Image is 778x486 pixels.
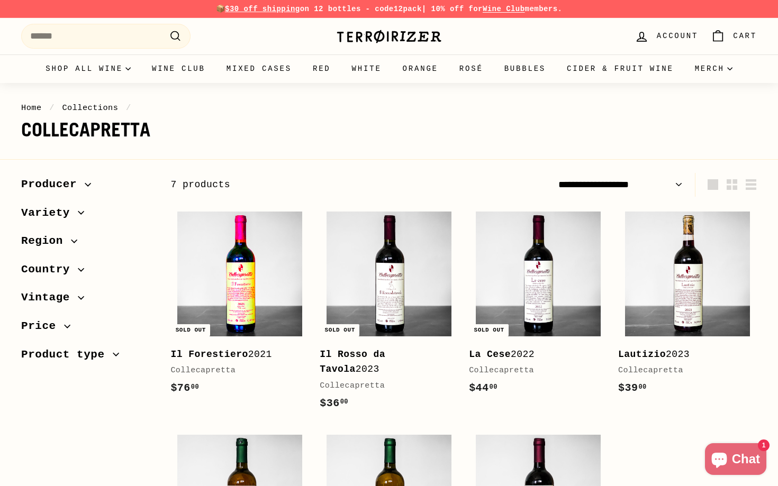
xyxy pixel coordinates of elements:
[392,54,449,83] a: Orange
[171,324,210,336] div: Sold out
[170,349,248,360] b: Il Forestiero
[123,103,134,113] span: /
[618,347,746,362] div: 2023
[21,346,113,364] span: Product type
[702,443,770,478] inbox-online-store-chat: Shopify online store chat
[21,103,42,113] a: Home
[394,5,422,13] strong: 12pack
[320,349,385,375] b: Il Rosso da Tavola
[21,315,153,343] button: Price
[320,347,448,378] div: 2023
[320,205,458,423] a: Sold out Il Rosso da Tavola2023Collecapretta
[170,205,309,408] a: Sold out Il Forestiero2021Collecapretta
[170,364,298,377] div: Collecapretta
[21,343,153,372] button: Product type
[341,54,392,83] a: White
[449,54,494,83] a: Rosé
[47,103,57,113] span: /
[469,347,597,362] div: 2022
[170,382,199,394] span: $76
[21,3,757,15] p: 📦 on 12 bottles - code | 10% off for members.
[21,232,71,250] span: Region
[21,201,153,230] button: Variety
[628,21,704,52] a: Account
[320,380,448,392] div: Collecapretta
[340,398,348,406] sup: 00
[469,382,497,394] span: $44
[302,54,341,83] a: Red
[657,30,698,42] span: Account
[556,54,684,83] a: Cider & Fruit Wine
[469,364,597,377] div: Collecapretta
[618,364,746,377] div: Collecapretta
[321,324,359,336] div: Sold out
[733,30,757,42] span: Cart
[191,383,199,391] sup: 00
[21,173,153,201] button: Producer
[21,230,153,258] button: Region
[21,176,85,194] span: Producer
[141,54,216,83] a: Wine Club
[618,349,666,360] b: Lautizio
[638,383,646,391] sup: 00
[35,54,141,83] summary: Shop all wine
[320,397,348,409] span: $36
[618,205,757,408] a: Lautizio2023Collecapretta
[225,5,300,13] span: $30 off shipping
[618,382,647,394] span: $39
[21,286,153,315] button: Vintage
[170,347,298,362] div: 2021
[21,261,78,279] span: Country
[469,205,608,408] a: Sold out La Cese2022Collecapretta
[21,317,64,335] span: Price
[469,324,508,336] div: Sold out
[21,204,78,222] span: Variety
[704,21,763,52] a: Cart
[684,54,743,83] summary: Merch
[469,349,511,360] b: La Cese
[494,54,556,83] a: Bubbles
[170,177,464,192] div: 7 products
[483,5,525,13] a: Wine Club
[62,103,118,113] a: Collections
[21,120,757,141] h1: collecapretta
[21,102,757,114] nav: breadcrumbs
[21,289,78,307] span: Vintage
[490,383,497,391] sup: 00
[216,54,302,83] a: Mixed Cases
[21,258,153,287] button: Country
